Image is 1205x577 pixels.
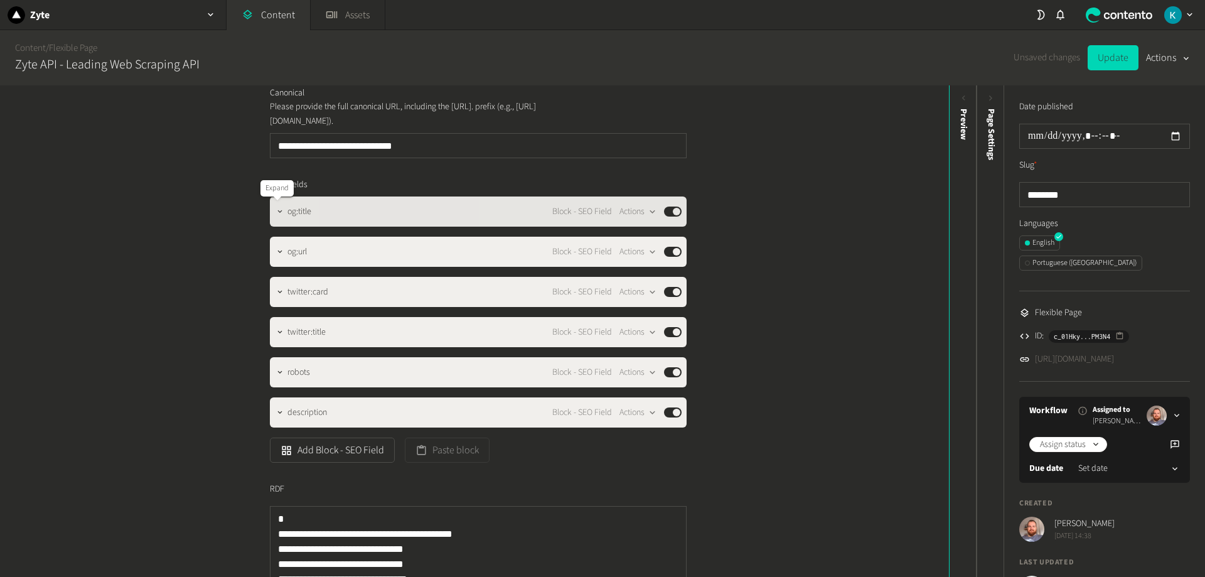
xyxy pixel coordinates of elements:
[15,55,200,74] h2: Zyte API - Leading Web Scraping API
[1147,406,1167,426] img: Erik Galiana Farell
[287,286,328,299] span: twitter:card
[405,438,490,463] button: Paste block
[619,244,656,259] button: Actions
[15,41,46,55] a: Content
[1029,404,1068,418] a: Workflow
[1025,257,1137,269] div: Portuguese ([GEOGRAPHIC_DATA])
[1019,159,1037,172] label: Slug
[287,326,326,339] span: twitter:title
[1019,498,1190,509] h4: Created
[1146,45,1190,70] button: Actions
[46,41,49,55] span: /
[619,405,656,420] button: Actions
[1019,256,1142,271] button: Portuguese ([GEOGRAPHIC_DATA])
[1164,6,1182,24] img: Karlo Jedud
[1093,404,1142,416] span: Assigned to
[552,245,612,259] span: Block - SEO Field
[270,483,284,496] span: RDF
[552,406,612,419] span: Block - SEO Field
[287,406,327,419] span: description
[1019,100,1073,114] label: Date published
[270,178,308,191] span: SEO Fields
[552,205,612,218] span: Block - SEO Field
[49,41,97,55] a: Flexible Page
[1054,331,1110,342] span: c_01Hky...PM3N4
[1093,416,1142,427] span: [PERSON_NAME]
[985,109,998,160] span: Page Settings
[1019,517,1044,542] img: Erik Galiana Farell
[619,204,656,219] button: Actions
[619,325,656,340] button: Actions
[552,366,612,379] span: Block - SEO Field
[287,366,310,379] span: robots
[287,205,311,218] span: og:title
[287,245,307,259] span: og:url
[1054,517,1115,531] span: [PERSON_NAME]
[1029,437,1107,452] button: Assign status
[270,87,304,100] span: Canonical
[1014,51,1080,65] span: Unsaved changes
[1049,330,1129,343] button: c_01Hky...PM3N4
[1035,353,1114,366] a: [URL][DOMAIN_NAME]
[1054,531,1115,542] span: [DATE] 14:38
[270,100,555,128] p: Please provide the full canonical URL, including the [URL]. prefix (e.g., [URL][DOMAIN_NAME]).
[270,438,395,463] button: Add Block - SEO Field
[552,286,612,299] span: Block - SEO Field
[1035,306,1082,320] span: Flexible Page
[260,180,294,197] div: Expand
[1019,235,1060,251] button: English
[957,109,970,140] div: Preview
[1019,557,1190,568] h4: Last updated
[1040,438,1086,451] span: Assign status
[1078,462,1108,475] span: Set date
[619,365,656,380] button: Actions
[619,284,656,299] button: Actions
[552,326,612,339] span: Block - SEO Field
[30,8,50,23] h2: Zyte
[1035,330,1044,343] span: ID:
[1019,217,1190,230] label: Languages
[8,6,25,24] img: Zyte
[1029,462,1063,475] label: Due date
[1088,45,1138,70] button: Update
[1025,237,1054,249] div: English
